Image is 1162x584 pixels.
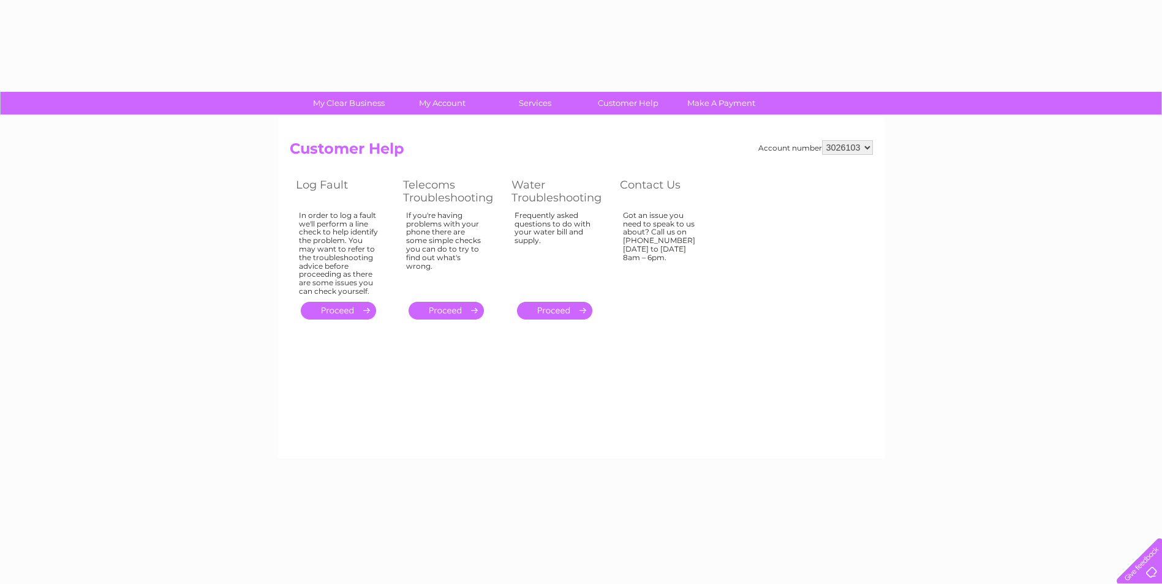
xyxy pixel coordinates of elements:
[578,92,679,114] a: Customer Help
[397,175,505,208] th: Telecoms Troubleshooting
[505,175,614,208] th: Water Troubleshooting
[485,92,586,114] a: Services
[758,140,873,155] div: Account number
[515,211,595,291] div: Frequently asked questions to do with your water bill and supply.
[391,92,492,114] a: My Account
[406,211,487,291] div: If you're having problems with your phone there are some simple checks you can do to try to find ...
[301,302,376,320] a: .
[299,211,379,296] div: In order to log a fault we'll perform a line check to help identify the problem. You may want to ...
[290,140,873,163] h2: Customer Help
[671,92,772,114] a: Make A Payment
[614,175,721,208] th: Contact Us
[409,302,484,320] a: .
[298,92,399,114] a: My Clear Business
[517,302,592,320] a: .
[290,175,397,208] th: Log Fault
[623,211,703,291] div: Got an issue you need to speak to us about? Call us on [PHONE_NUMBER] [DATE] to [DATE] 8am – 6pm.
